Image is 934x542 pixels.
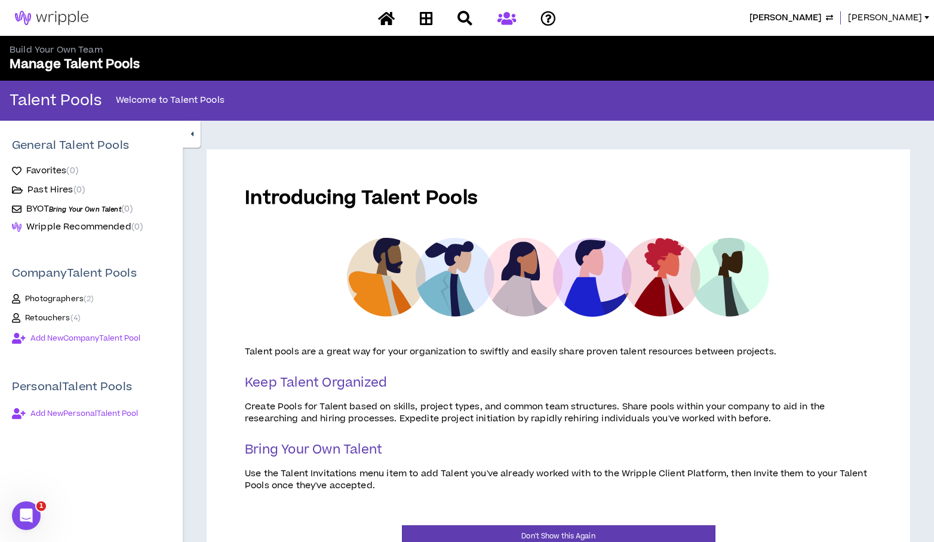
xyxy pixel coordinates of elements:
[10,56,467,73] p: Manage Talent Pools
[12,405,138,422] button: Add NewPersonalTalent Pool
[30,333,140,343] span: Add New Company Talent Pool
[12,221,143,233] a: Wripple Recommended(0)
[70,313,81,323] span: ( 4 )
[25,313,81,323] span: Retouchers
[245,468,872,492] p: Use the Talent Invitations menu item to add Talent you've already worked with to the Wripple Clie...
[12,292,171,306] a: Photographers(2)
[12,311,171,325] a: Retouchers(4)
[131,221,143,233] span: ( 0 )
[12,202,133,216] a: BYOTBring Your Own Talent(0)
[245,188,872,209] h1: Introducing Talent Pools
[30,409,138,418] span: Add New Personal Talent Pool
[10,91,102,111] p: Talent Pools
[12,330,140,347] button: Add NewCompanyTalent Pool
[12,501,41,530] iframe: Intercom live chat
[12,183,85,197] a: Past Hires(0)
[12,379,171,396] p: Personal Talent Pools
[116,94,225,107] p: Welcome to Talent Pools
[245,401,872,425] p: Create Pools for Talent based on skills, project types, and common team structures. Share pools w...
[245,375,872,391] h3: Keep Talent Organized
[12,164,78,178] a: Favorites(0)
[245,346,872,358] p: Talent pools are a great way for your organization to swiftly and easily share proven talent reso...
[245,442,872,458] h3: Bring Your Own Talent
[25,294,94,304] span: Photographers
[848,11,922,25] span: [PERSON_NAME]
[121,203,133,215] span: ( 0 )
[749,11,833,25] button: [PERSON_NAME]
[12,137,129,154] p: General Talent Pools
[84,293,94,304] span: ( 2 )
[26,165,78,177] span: Favorites
[66,164,78,177] span: ( 0 )
[49,205,121,214] span: Bring Your Own Talent
[749,11,821,25] span: McDonald's
[27,184,85,196] span: Past Hires
[10,44,467,56] p: Build Your Own Team
[12,265,171,282] p: Company Talent Pools
[36,501,46,511] span: 1
[73,183,85,196] span: ( 0 )
[26,203,121,215] span: BYOT
[26,221,143,233] span: Wripple Recommended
